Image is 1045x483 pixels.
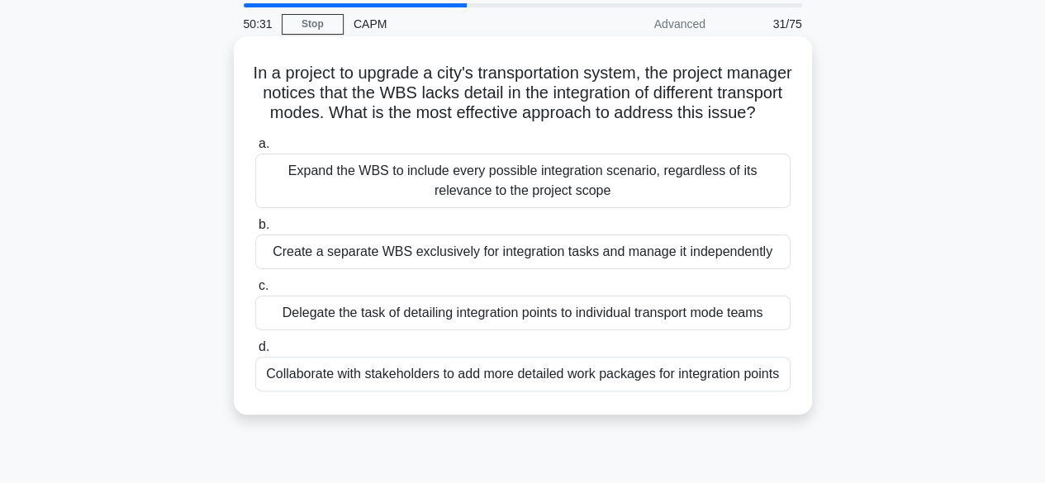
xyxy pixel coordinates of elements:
div: Delegate the task of detailing integration points to individual transport mode teams [255,296,791,330]
div: CAPM [344,7,571,40]
div: Create a separate WBS exclusively for integration tasks and manage it independently [255,234,791,269]
div: Collaborate with stakeholders to add more detailed work packages for integration points [255,357,791,391]
span: a. [259,136,269,150]
a: Stop [282,14,344,35]
div: Expand the WBS to include every possible integration scenario, regardless of its relevance to the... [255,154,791,208]
span: b. [259,217,269,231]
div: 31/75 [715,7,812,40]
span: c. [259,278,268,292]
span: d. [259,339,269,353]
div: Advanced [571,7,715,40]
div: 50:31 [234,7,282,40]
h5: In a project to upgrade a city's transportation system, the project manager notices that the WBS ... [254,63,792,124]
